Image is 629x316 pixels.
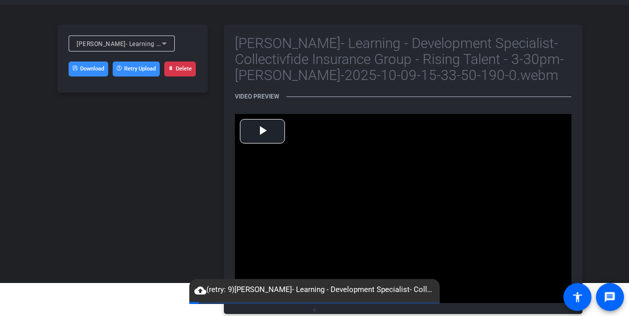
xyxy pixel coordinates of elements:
button: Delete [164,61,196,76]
span: ▼ [311,306,319,315]
mat-icon: accessibility [571,291,583,303]
button: Retry Upload [113,61,160,76]
mat-icon: message [604,291,616,303]
h3: Video Preview [235,93,571,100]
div: Video Player [235,114,571,303]
button: Play Video [240,119,285,143]
mat-icon: cloud_upload [194,284,206,296]
span: (retry: 9) [PERSON_NAME]- Learning - Development Specialist- Collectivfide Insurance Group - Risi... [189,284,440,296]
h2: [PERSON_NAME]- Learning - Development Specialist- Collectivfide Insurance Group - Rising Talent -... [235,35,571,83]
a: Download [69,61,108,76]
span: [PERSON_NAME]- Learning - Development Specialist- Collectivfide Insurance Group - Rising Talent -... [77,39,541,47]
